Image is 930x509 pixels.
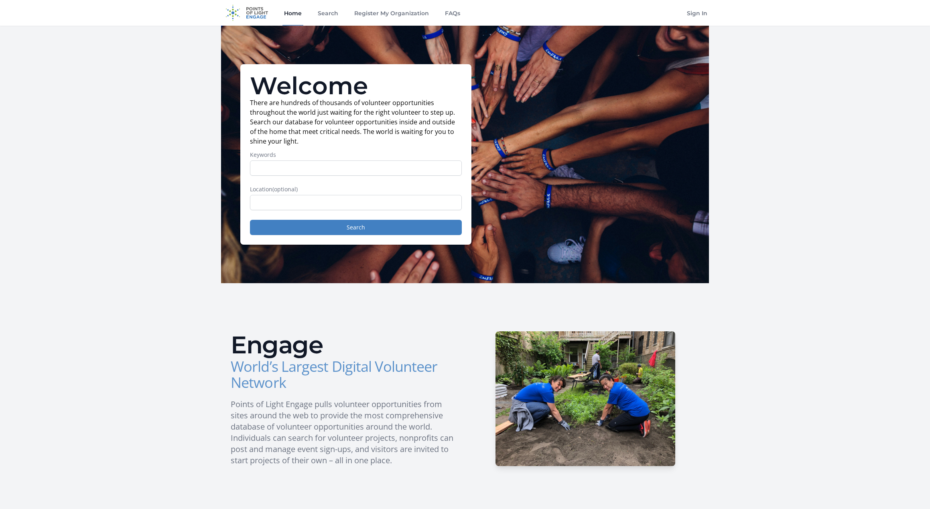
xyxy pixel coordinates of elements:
h1: Welcome [250,74,462,98]
h3: World’s Largest Digital Volunteer Network [231,359,459,391]
label: Location [250,185,462,193]
label: Keywords [250,151,462,159]
button: Search [250,220,462,235]
p: There are hundreds of thousands of volunteer opportunities throughout the world just waiting for ... [250,98,462,146]
span: (optional) [272,185,298,193]
img: HCSC-H_1.JPG [495,331,675,466]
h2: Engage [231,333,459,357]
p: Points of Light Engage pulls volunteer opportunities from sites around the web to provide the mos... [231,399,459,466]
